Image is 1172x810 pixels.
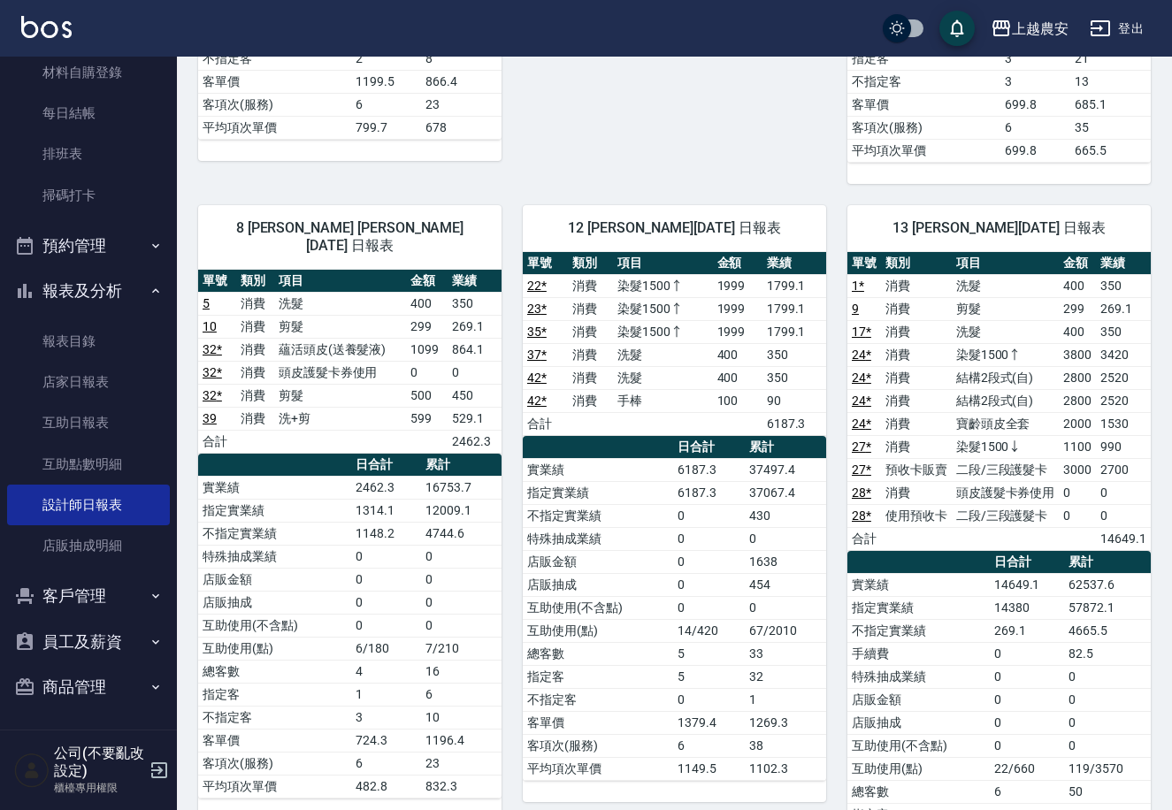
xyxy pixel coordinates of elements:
td: 0 [673,573,745,596]
td: 二段/三段護髮卡 [952,458,1060,481]
td: 不指定客 [198,706,351,729]
td: 店販抽成 [198,591,351,614]
td: 0 [990,665,1064,688]
td: 1999 [713,320,762,343]
td: 染髮1500↑ [613,320,713,343]
td: 互助使用(不含點) [198,614,351,637]
th: 日合計 [351,454,421,477]
td: 119/3570 [1064,757,1151,780]
td: 染髮1500↓ [952,435,1060,458]
td: 消費 [881,389,952,412]
a: 39 [203,411,217,425]
td: 10 [421,706,502,729]
td: 指定客 [523,665,673,688]
a: 互助點數明細 [7,444,170,485]
td: 平均項次單價 [198,116,351,139]
td: 店販抽成 [847,711,990,734]
th: 金額 [1059,252,1096,275]
td: 染髮1500↑ [613,274,713,297]
td: 14649.1 [990,573,1064,596]
td: 2800 [1059,389,1096,412]
td: 二段/三段護髮卡 [952,504,1060,527]
td: 合計 [523,412,568,435]
a: 掃碼打卡 [7,175,170,216]
td: 678 [421,116,502,139]
td: 13 [1070,70,1151,93]
a: 店販抽成明細 [7,525,170,566]
td: 724.3 [351,729,421,752]
td: 3000 [1059,458,1096,481]
th: 業績 [448,270,502,293]
td: 3 [1000,70,1070,93]
td: 0 [1064,711,1151,734]
th: 項目 [274,270,406,293]
td: 16 [421,660,502,683]
td: 0 [673,688,745,711]
td: 1 [351,683,421,706]
td: 互助使用(點) [523,619,673,642]
th: 業績 [1096,252,1151,275]
td: 100 [713,389,762,412]
td: 7/210 [421,637,502,660]
img: Person [14,753,50,788]
td: 洗髮 [613,343,713,366]
th: 日合計 [673,436,745,459]
td: 不指定客 [847,70,1000,93]
td: 不指定實業績 [847,619,990,642]
a: 10 [203,319,217,333]
td: 350 [1096,274,1151,297]
td: 0 [421,568,502,591]
td: 350 [762,366,826,389]
td: 預收卡販賣 [881,458,952,481]
td: 0 [1096,481,1151,504]
td: 6 [990,780,1064,803]
td: 客項次(服務) [847,116,1000,139]
td: 6 [673,734,745,757]
td: 6 [351,93,421,116]
td: 2000 [1059,412,1096,435]
img: Logo [21,16,72,38]
td: 35 [1070,116,1151,139]
td: 寶齡頭皮全套 [952,412,1060,435]
th: 項目 [952,252,1060,275]
td: 5 [673,642,745,665]
td: 0 [351,591,421,614]
td: 12009.1 [421,499,502,522]
td: 37497.4 [745,458,826,481]
td: 1148.2 [351,522,421,545]
td: 不指定客 [523,688,673,711]
td: 客項次(服務) [198,752,351,775]
td: 482.8 [351,775,421,798]
td: 合計 [847,527,881,550]
td: 消費 [881,435,952,458]
td: 2520 [1096,366,1151,389]
td: 0 [990,734,1064,757]
table: a dense table [847,252,1151,551]
td: 1199.5 [351,70,421,93]
td: 0 [406,361,448,384]
td: 1149.5 [673,757,745,780]
td: 1799.1 [762,320,826,343]
td: 剪髮 [274,315,406,338]
td: 866.4 [421,70,502,93]
td: 90 [762,389,826,412]
td: 529.1 [448,407,502,430]
td: 0 [990,688,1064,711]
td: 不指定實業績 [523,504,673,527]
h5: 公司(不要亂改設定) [54,745,144,780]
div: 上越農安 [1012,18,1069,40]
td: 500 [406,384,448,407]
table: a dense table [198,454,502,799]
td: 不指定實業績 [198,522,351,545]
td: 990 [1096,435,1151,458]
td: 消費 [881,274,952,297]
td: 400 [1059,320,1096,343]
td: 400 [713,343,762,366]
td: 832.3 [421,775,502,798]
td: 剪髮 [274,384,406,407]
td: 3 [351,706,421,729]
button: 商品管理 [7,664,170,710]
td: 350 [762,343,826,366]
td: 450 [448,384,502,407]
td: 0 [990,642,1064,665]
